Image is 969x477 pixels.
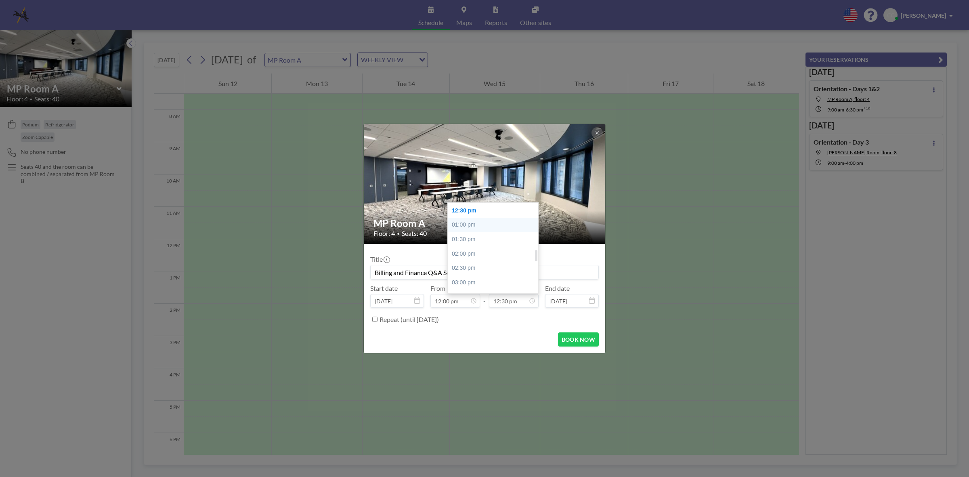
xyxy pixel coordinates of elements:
[370,284,398,292] label: Start date
[364,93,606,275] img: 537.JPEG
[430,284,445,292] label: From
[483,287,486,305] span: -
[448,204,543,218] div: 12:30 pm
[558,332,599,347] button: BOOK NOW
[448,218,543,232] div: 01:00 pm
[373,217,596,229] h2: MP Room A
[448,290,543,304] div: 03:30 pm
[370,255,389,263] label: Title
[448,232,543,247] div: 01:30 pm
[448,261,543,275] div: 02:30 pm
[448,247,543,261] div: 02:00 pm
[402,229,427,237] span: Seats: 40
[373,229,395,237] span: Floor: 4
[380,315,439,324] label: Repeat (until [DATE])
[371,265,598,279] input: Claire's reservation
[397,231,400,237] span: •
[448,275,543,290] div: 03:00 pm
[545,284,570,292] label: End date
